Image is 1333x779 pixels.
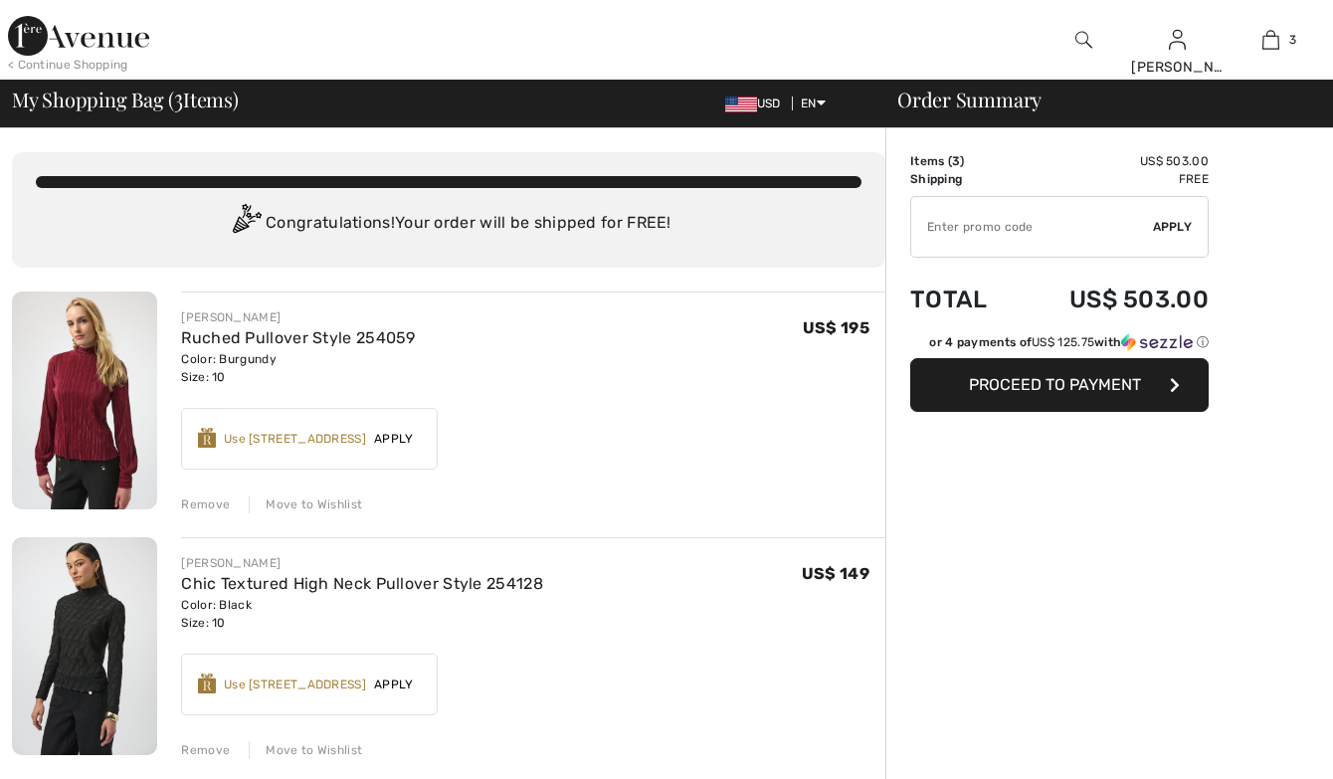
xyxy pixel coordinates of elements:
button: Proceed to Payment [910,358,1209,412]
td: US$ 503.00 [1017,152,1209,170]
div: Use [STREET_ADDRESS] [224,676,366,693]
span: EN [801,97,826,110]
span: Apply [1153,218,1193,236]
img: Congratulation2.svg [226,204,266,244]
span: 3 [174,85,183,110]
span: My Shopping Bag ( Items) [12,90,239,109]
span: Proceed to Payment [969,375,1141,394]
input: Promo code [911,197,1153,257]
div: Color: Black Size: 10 [181,596,543,632]
td: Items ( ) [910,152,1017,170]
div: Use [STREET_ADDRESS] [224,430,366,448]
a: Chic Textured High Neck Pullover Style 254128 [181,574,543,593]
img: Sezzle [1121,333,1193,351]
img: Chic Textured High Neck Pullover Style 254128 [12,537,157,755]
img: My Bag [1262,28,1279,52]
div: Remove [181,741,230,759]
td: Shipping [910,170,1017,188]
div: [PERSON_NAME] [181,308,415,326]
div: Move to Wishlist [249,741,362,759]
span: 3 [1289,31,1296,49]
td: Total [910,266,1017,333]
span: USD [725,97,789,110]
span: Apply [366,430,422,448]
img: search the website [1075,28,1092,52]
img: US Dollar [725,97,757,112]
img: Reward-Logo.svg [198,674,216,693]
td: Free [1017,170,1209,188]
div: Color: Burgundy Size: 10 [181,350,415,386]
div: < Continue Shopping [8,56,128,74]
span: US$ 195 [803,318,869,337]
td: US$ 503.00 [1017,266,1209,333]
img: Reward-Logo.svg [198,428,216,448]
span: US$ 149 [802,564,869,583]
div: Move to Wishlist [249,495,362,513]
img: Ruched Pullover Style 254059 [12,292,157,509]
div: or 4 payments ofUS$ 125.75withSezzle Click to learn more about Sezzle [910,333,1209,358]
div: Remove [181,495,230,513]
span: Apply [366,676,422,693]
a: 3 [1225,28,1316,52]
div: or 4 payments of with [929,333,1209,351]
img: My Info [1169,28,1186,52]
div: Order Summary [873,90,1321,109]
span: 3 [952,154,960,168]
div: [PERSON_NAME] [181,554,543,572]
div: [PERSON_NAME] [1131,57,1223,78]
img: 1ère Avenue [8,16,149,56]
span: US$ 125.75 [1032,335,1094,349]
a: Sign In [1169,30,1186,49]
div: Congratulations! Your order will be shipped for FREE! [36,204,861,244]
a: Ruched Pullover Style 254059 [181,328,415,347]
